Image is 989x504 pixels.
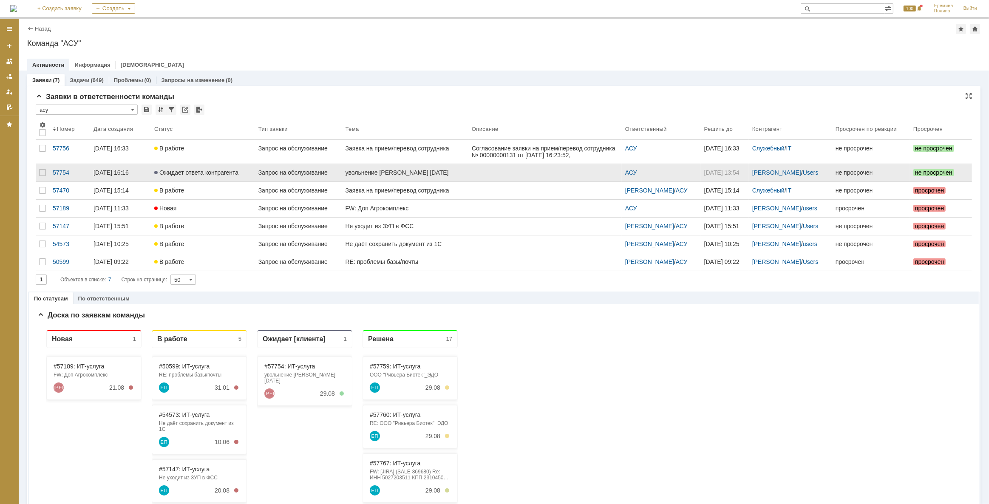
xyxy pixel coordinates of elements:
a: #57189: ИТ-услуга [16,40,67,47]
div: увольнение [PERSON_NAME] [DATE] [346,169,465,176]
a: Запрос на обслуживание [255,218,342,235]
a: АСУ [625,169,637,176]
a: АСУ [676,187,688,194]
div: 5 [201,13,204,19]
div: / [752,145,829,152]
div: Команда "АСУ" [27,39,980,48]
span: В работе [154,223,184,229]
div: Просрочен [913,126,943,132]
span: Полина [934,8,953,14]
div: просрочен [836,258,907,265]
div: 4. Менее 60% [408,165,412,170]
a: users [803,241,817,247]
div: 21.08.2025 [72,61,87,68]
a: Users [803,258,819,265]
div: Решена [331,12,356,20]
div: / [752,223,829,229]
span: Расширенный поиск [884,4,893,12]
div: Просрочен по реакции [836,126,897,132]
a: Не уходит из ЗУП в ФСС [342,218,468,235]
a: [DATE] 11:33 [701,200,749,217]
span: Ожидает ответа контрагента [154,169,238,176]
div: Новая [14,12,35,20]
div: #57787: ИТ-услуга [332,240,413,246]
div: Экспорт списка [194,105,204,115]
a: [DEMOGRAPHIC_DATA] [121,62,184,68]
a: Заявка на прием/перевод сотрудника [342,182,468,199]
th: Тип заявки [255,118,342,140]
span: Еремина [934,3,953,8]
span: просрочен [913,241,946,247]
a: Еремина Полина [332,320,343,330]
div: [DATE] 11:33 [94,205,129,212]
div: Запрос на обслуживание [258,223,339,229]
div: 1. Менее 15% [197,274,201,278]
a: В работе [151,253,255,271]
a: Еремина Полина [332,59,343,70]
a: АСУ [625,205,637,212]
div: Описание [472,126,499,132]
a: Не даёт сохранить документ из 1С [342,235,468,253]
a: [DATE] 15:14 [90,182,151,199]
a: не просрочен [832,235,910,253]
div: 5. Менее 100% [408,214,412,218]
span: [DATE] 15:51 [704,223,740,229]
div: 31.01.2025 [177,61,192,68]
a: IT [786,145,791,152]
div: (7) [53,77,60,83]
div: 5. Менее 100% [302,68,306,73]
a: #57787: ИТ-услуга [332,240,383,246]
div: (649) [91,77,103,83]
a: #57760: ИТ-услуга [332,88,383,95]
a: По статусам [34,295,68,302]
a: Информация [74,62,110,68]
div: #57754: ИТ-услуга [227,40,308,47]
a: [PERSON_NAME] [625,241,674,247]
div: #57470: ИТ-услуга [122,191,202,198]
div: Решить до [704,126,733,132]
div: не просрочен [836,223,907,229]
div: На всю страницу [965,93,972,99]
div: 0. Просрочен [91,62,96,67]
div: просрочен [836,205,907,212]
a: АСУ [227,65,237,76]
a: Мои согласования [3,100,16,114]
span: не просрочен [913,145,954,152]
div: 57756 [53,145,87,152]
a: [DATE] 15:51 [90,218,151,235]
span: Заявки в ответственности команды [36,93,174,101]
a: #57767: ИТ-услуга [332,137,383,144]
a: RE: проблемы базы/почты [342,253,468,271]
div: FW: [JIRA] (SALE-864833) Re: ИНН 5027203511 КПП 231045001 АТЕКС ГРУПП СФЕРА КУРЬЕР Настройка ЭДО_... [332,303,413,315]
a: Еремина Полина [332,162,343,173]
div: Заявка на прием/перевод сотрудника [122,255,202,266]
a: [PERSON_NAME] [752,169,801,176]
div: 50599 [53,258,87,265]
span: Доска по заявкам команды [37,311,145,319]
div: 5. Менее 100% [408,268,412,272]
div: Тип заявки [258,126,288,132]
span: просрочен [913,258,946,265]
a: По ответственным [78,295,130,302]
div: RE: проблемы базы/почты [122,49,202,55]
a: Users [803,223,819,229]
a: просрочен [910,200,965,217]
a: Перейти на домашнюю страницу [10,5,17,12]
div: 29.08.2025 [388,61,403,68]
a: Запрос на обслуживание [255,253,342,271]
span: В работе [154,258,184,265]
div: Запрос на обслуживание [258,205,339,212]
div: 29.08.2025 [283,67,298,74]
img: logo [10,5,17,12]
div: FW: [JIRA] (SALE-869680) Re: ИНН 5027203511 КПП 231045001 АТЕКС ГРУПП СФЕРА КУРЬЕР Настройка ЭДО_... [332,146,413,158]
a: Назад [35,25,51,32]
div: Не даёт сохранить документ из 1С [122,97,202,109]
a: Запрос на обслуживание [255,235,342,253]
a: Еремина Полина [332,211,343,221]
a: Служебный [752,187,785,194]
a: не просрочен [832,164,910,181]
div: #57760: ИТ-услуга [332,88,413,95]
div: RE: проблемы базы/почты [346,258,465,265]
div: Создать [92,3,135,14]
a: #57756: ИТ-услуга [122,246,172,252]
